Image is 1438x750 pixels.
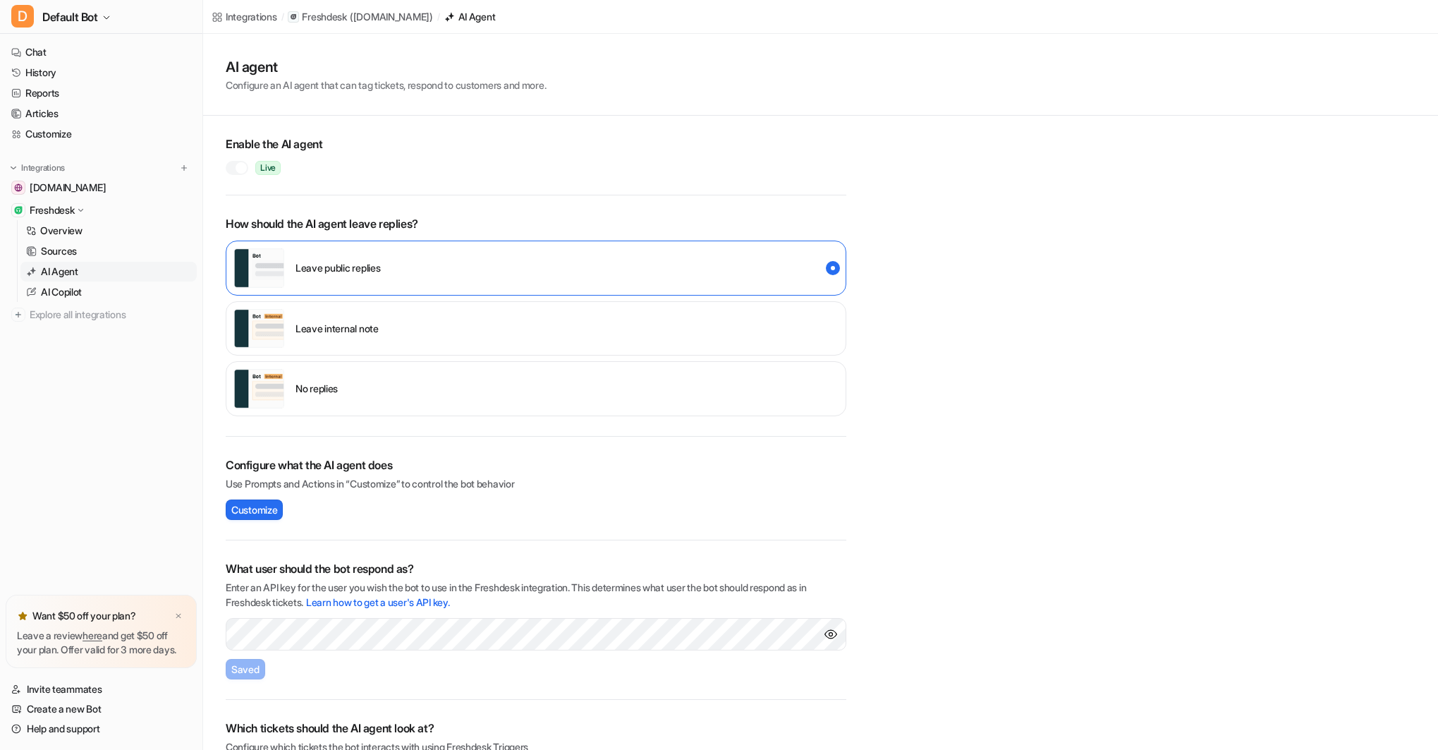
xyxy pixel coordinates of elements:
span: D [11,5,34,28]
a: Integrations [212,9,277,24]
img: user [233,369,284,409]
p: Freshdesk [302,10,346,24]
div: Integrations [226,9,277,24]
p: Configure an AI agent that can tag tickets, respond to customers and more. [226,78,546,92]
a: Articles [6,104,197,123]
img: star [17,610,28,622]
h2: Which tickets should the AI agent look at? [226,720,846,737]
a: Learn how to get a user's API key. [306,596,449,608]
a: Invite teammates [6,679,197,699]
p: AI Agent [41,265,78,279]
button: Show API key [824,627,838,641]
p: Leave public replies [295,260,380,275]
button: Saved [226,659,265,679]
div: AI Agent [458,9,496,24]
h2: Enable the AI agent [226,135,846,152]
p: Want $50 off your plan? [32,609,136,623]
span: Explore all integrations [30,303,191,326]
img: explore all integrations [11,308,25,322]
a: AI Agent [444,9,496,24]
h1: AI agent [226,56,546,78]
a: AI Agent [20,262,197,282]
span: Saved [231,662,260,677]
a: Create a new Bot [6,699,197,719]
p: Use Prompts and Actions in “Customize” to control the bot behavior [226,476,846,491]
p: Leave internal note [295,321,379,336]
a: Freshdesk([DOMAIN_NAME]) [288,10,432,24]
a: Sources [20,241,197,261]
button: Integrations [6,161,69,175]
p: AI Copilot [41,285,82,299]
p: Integrations [21,162,65,174]
span: [DOMAIN_NAME] [30,181,106,195]
span: / [437,11,440,23]
a: Help and support [6,719,197,739]
p: Sources [41,244,77,258]
span: Customize [231,502,277,517]
img: Freshdesk [14,206,23,214]
button: Customize [226,500,283,520]
a: Explore all integrations [6,305,197,325]
div: external_reply [226,241,846,296]
div: internal_reply [226,301,846,356]
a: Customize [6,124,197,144]
img: drivingtests.co.uk [14,183,23,192]
a: AI Copilot [20,282,197,302]
div: disabled [226,361,846,416]
a: Chat [6,42,197,62]
img: Show [824,627,838,641]
a: here [83,629,102,641]
p: Overview [40,224,83,238]
img: x [174,612,183,621]
a: drivingtests.co.uk[DOMAIN_NAME] [6,178,197,198]
h2: Configure what the AI agent does [226,456,846,473]
p: No replies [295,381,338,396]
a: Reports [6,83,197,103]
img: user [233,248,284,288]
span: / [281,11,284,23]
h2: What user should the bot respond as? [226,560,846,577]
img: menu_add.svg [179,163,189,173]
p: Freshdesk [30,203,74,217]
p: How should the AI agent leave replies? [226,215,846,232]
span: Default Bot [42,7,98,27]
span: Live [255,161,281,175]
p: ( [DOMAIN_NAME] ) [350,10,433,24]
p: Enter an API key for the user you wish the bot to use in the Freshdesk integration. This determin... [226,580,846,610]
p: Leave a review and get $50 off your plan. Offer valid for 3 more days. [17,629,185,657]
a: History [6,63,197,83]
img: user [233,309,284,349]
a: Overview [20,221,197,241]
img: expand menu [8,163,18,173]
